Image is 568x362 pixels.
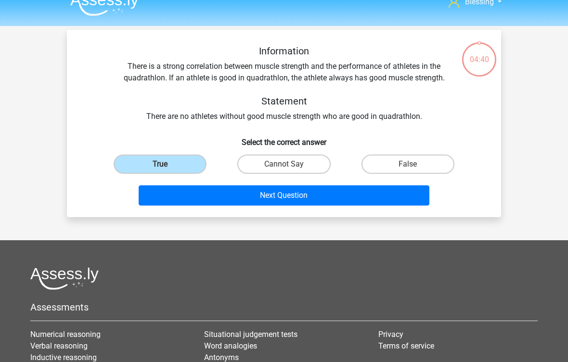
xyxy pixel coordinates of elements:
[82,130,486,147] h6: Select the correct answer
[113,45,455,57] h5: Information
[461,41,497,65] div: 04:40
[114,155,207,174] label: True
[378,341,434,350] a: Terms of service
[378,330,403,339] a: Privacy
[204,341,257,350] a: Word analogies
[30,330,101,339] a: Numerical reasoning
[237,155,330,174] label: Cannot Say
[204,353,239,362] a: Antonyms
[361,155,454,174] label: False
[30,341,88,350] a: Verbal reasoning
[139,185,430,206] button: Next Question
[30,353,97,362] a: Inductive reasoning
[82,45,486,122] div: There is a strong correlation between muscle strength and the performance of athletes in the quad...
[113,95,455,107] h5: Statement
[204,330,297,339] a: Situational judgement tests
[30,267,99,290] img: Assessly logo
[30,301,538,313] h5: Assessments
